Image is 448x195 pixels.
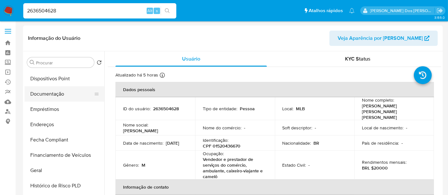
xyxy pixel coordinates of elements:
button: Dispositivos Point [25,71,104,86]
p: M [142,162,145,168]
p: - [401,140,403,146]
p: - [244,125,245,131]
button: Empréstimos [25,102,104,117]
p: [DATE] [166,140,179,146]
p: [PERSON_NAME] [PERSON_NAME] [PERSON_NAME] [362,103,424,120]
input: Pesquise usuários ou casos... [23,7,176,15]
p: Nome do comércio : [203,125,241,131]
p: Local : [283,106,294,112]
p: - [309,162,310,168]
button: Fecha Compliant [25,132,104,148]
p: MLB [296,106,305,112]
button: Veja Aparência por [PERSON_NAME] [329,31,438,46]
p: País de residência : [362,140,399,146]
p: Tipo de entidade : [203,106,237,112]
p: Identificação : [203,137,228,143]
p: - [406,125,407,131]
p: Nome completo : [362,97,394,103]
p: ID do usuário : [123,106,151,112]
p: renato.lopes@mercadopago.com.br [370,8,435,14]
span: Alt [147,8,152,14]
span: Atalhos rápidos [309,7,343,14]
p: Soft descriptor : [283,125,312,131]
button: Histórico de Risco PLD [25,178,104,193]
p: Pessoa [240,106,255,112]
p: [PERSON_NAME] [123,128,158,134]
span: s [156,8,158,14]
p: Estado Civil : [283,162,306,168]
a: Notificações [349,8,355,13]
p: BRL $20000 [362,165,388,171]
input: Procurar [36,60,92,66]
p: Rendimentos mensais : [362,159,407,165]
button: Financiamento de Veículos [25,148,104,163]
h1: Informação do Usuário [28,35,80,41]
p: Atualizado há 5 horas [115,72,158,78]
p: Nacionalidade : [283,140,311,146]
button: search-icon [161,6,174,15]
button: Documentação [25,86,99,102]
button: Retornar ao pedido padrão [97,60,102,67]
p: Nome social : [123,122,148,128]
p: Local de nascimento : [362,125,403,131]
p: - [315,125,316,131]
button: Procurar [30,60,35,65]
span: Veja Aparência por [PERSON_NAME] [338,31,423,46]
p: Data de nascimento : [123,140,163,146]
p: 2636504628 [153,106,179,112]
a: Sair [437,7,443,14]
span: KYC Status [345,55,371,62]
th: Informação de contato [115,179,434,195]
p: Gênero : [123,162,139,168]
span: Usuário [182,55,200,62]
button: Endereços [25,117,104,132]
button: Geral [25,163,104,178]
p: CPF 01520436670 [203,143,240,149]
p: Ocupação : [203,151,224,156]
p: Vendedor e prestador de serviços do comércio, ambulante, caixeiro-viajante e camelô [203,156,265,179]
p: BR [314,140,319,146]
th: Dados pessoais [115,82,434,97]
